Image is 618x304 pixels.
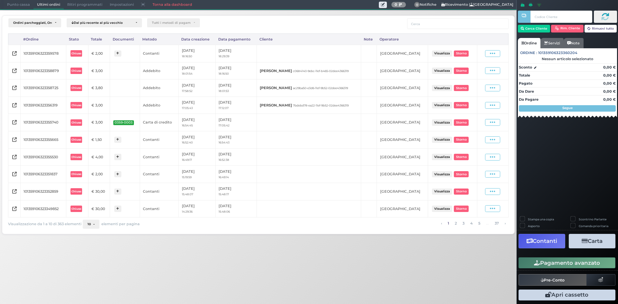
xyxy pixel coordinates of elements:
a: alla pagina 1 [446,220,451,227]
button: Visualizza [432,119,452,125]
input: Codice Cliente [530,11,592,23]
td: [DATE] [215,45,257,62]
td: € 2,00 [88,45,110,62]
td: € 1,50 [88,131,110,149]
div: Tutti i metodi di pagamento [152,21,191,25]
a: alla pagina 4 [468,220,474,227]
b: [PERSON_NAME] [260,103,292,107]
td: € 3,00 [88,62,110,79]
td: [GEOGRAPHIC_DATA] [377,131,428,149]
small: 7bdebd78-ea22-11ef-9b52-02dee4366319 [293,104,349,107]
b: Chiuso [71,69,81,72]
td: [DATE] [215,62,257,79]
td: [DATE] [179,200,216,217]
small: 16:54:45 [182,124,193,127]
strong: Da Dare [519,89,534,94]
td: [GEOGRAPHIC_DATA] [377,183,428,200]
td: 101359106323358725 [20,79,66,97]
button: Visualizza [432,206,452,212]
small: ac29ba50-e3d6-11ef-9b52-02dee4366319 [293,86,348,90]
small: 17:12:07 [219,106,229,110]
div: Nessun articolo selezionato [518,57,617,61]
button: Storno [454,171,469,177]
small: 16:49:17 [182,158,192,161]
td: 101359106323352859 [20,183,66,200]
td: Contanti [140,45,179,62]
b: [PERSON_NAME] [260,69,292,73]
button: Carta [569,234,615,248]
td: Contanti [140,148,179,166]
b: Chiuso [71,86,81,89]
a: alla pagina 3 [461,220,466,227]
strong: 0,00 € [603,73,616,78]
button: Storno [454,154,469,160]
button: Cerca Cliente [518,25,550,32]
div: Dal più recente al più vecchio [71,21,133,25]
small: 16:52:38 [219,158,229,161]
small: 15:19:59 [182,175,192,179]
td: [GEOGRAPHIC_DATA] [377,45,428,62]
label: Comanda prioritaria [579,224,608,228]
b: [PERSON_NAME] [260,86,292,90]
td: [GEOGRAPHIC_DATA] [377,200,428,217]
button: Dal più recente al più vecchio [67,18,142,27]
b: Chiuso [71,104,81,107]
td: 101359106323356319 [20,97,66,114]
td: [DATE] [215,183,257,200]
div: Totale [88,34,110,45]
button: Visualizza [432,154,452,160]
button: Visualizza [432,51,452,57]
small: 17:58:52 [182,89,192,93]
div: Data pagamento [215,34,257,45]
td: [DATE] [179,166,216,183]
td: [DATE] [179,183,216,200]
button: Apri cassetto [519,290,615,300]
b: Chiuso [71,155,81,159]
strong: 0,00 € [603,97,616,102]
td: [DATE] [179,62,216,79]
td: 101359106323351837 [20,166,66,183]
span: Ultimi ordini [33,0,64,9]
label: Asporto [528,224,540,228]
td: [GEOGRAPHIC_DATA] [377,97,428,114]
button: Visualizza [432,171,452,177]
span: 0 [414,2,420,8]
small: 18:16:50 [182,54,192,58]
td: Addebito [140,97,179,114]
td: € 2,00 [88,166,110,183]
span: 10 [88,222,91,226]
button: Pre-Conto [519,274,587,286]
button: Rimuovi tutto [585,25,617,32]
td: [GEOGRAPHIC_DATA] [377,166,428,183]
td: € 30,00 [88,183,110,200]
td: [DATE] [179,148,216,166]
button: Visualizza [432,189,452,195]
td: [DATE] [215,79,257,97]
button: Storno [454,102,469,108]
td: [GEOGRAPHIC_DATA] [377,148,428,166]
b: Chiuso [71,121,81,124]
small: 15:48:07 [182,192,193,196]
button: Contanti [519,234,565,248]
small: 16:54:43 [219,141,229,144]
td: [GEOGRAPHIC_DATA] [377,79,428,97]
b: Chiuso [71,52,81,55]
button: Storno [454,119,469,125]
td: 101359106323358879 [20,62,66,79]
td: [GEOGRAPHIC_DATA] [377,114,428,131]
button: Visualizza [432,102,452,108]
div: Stato [66,34,88,45]
span: Ordine : [520,50,537,56]
strong: Totale [519,73,530,78]
b: 0 [395,2,397,7]
button: Storno [454,85,469,91]
td: [DATE] [179,114,216,131]
button: Storno [454,206,469,212]
a: pagina precedente [439,220,444,227]
td: 101359106323355740 [20,114,66,131]
div: Note [361,34,377,45]
button: Storno [454,68,469,74]
td: Contanti [140,131,179,149]
small: 18:01:54 [182,72,192,75]
span: Punto cassa [4,0,33,9]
